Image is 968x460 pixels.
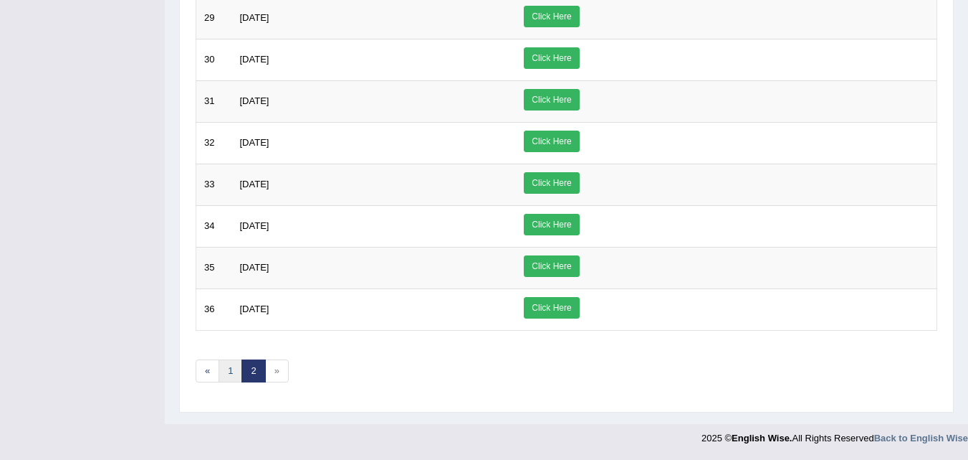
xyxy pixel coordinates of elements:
[240,304,269,314] span: [DATE]
[240,95,269,106] span: [DATE]
[240,262,269,273] span: [DATE]
[196,39,232,80] td: 30
[219,360,242,383] a: 1
[241,360,265,383] a: 2
[196,205,232,247] td: 34
[240,137,269,148] span: [DATE]
[240,12,269,23] span: [DATE]
[240,54,269,65] span: [DATE]
[265,360,289,383] span: »
[196,80,232,122] td: 31
[240,220,269,231] span: [DATE]
[524,297,579,319] a: Click Here
[524,255,579,277] a: Click Here
[196,360,219,383] a: «
[524,6,579,27] a: Click Here
[524,172,579,194] a: Click Here
[874,433,968,443] a: Back to English Wise
[196,164,232,205] td: 33
[196,122,232,164] td: 32
[732,433,792,443] strong: English Wise.
[196,247,232,288] td: 35
[524,89,579,111] a: Click Here
[524,214,579,235] a: Click Here
[701,424,968,445] div: 2025 © All Rights Reserved
[524,47,579,69] a: Click Here
[524,131,579,152] a: Click Here
[240,179,269,189] span: [DATE]
[196,288,232,330] td: 36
